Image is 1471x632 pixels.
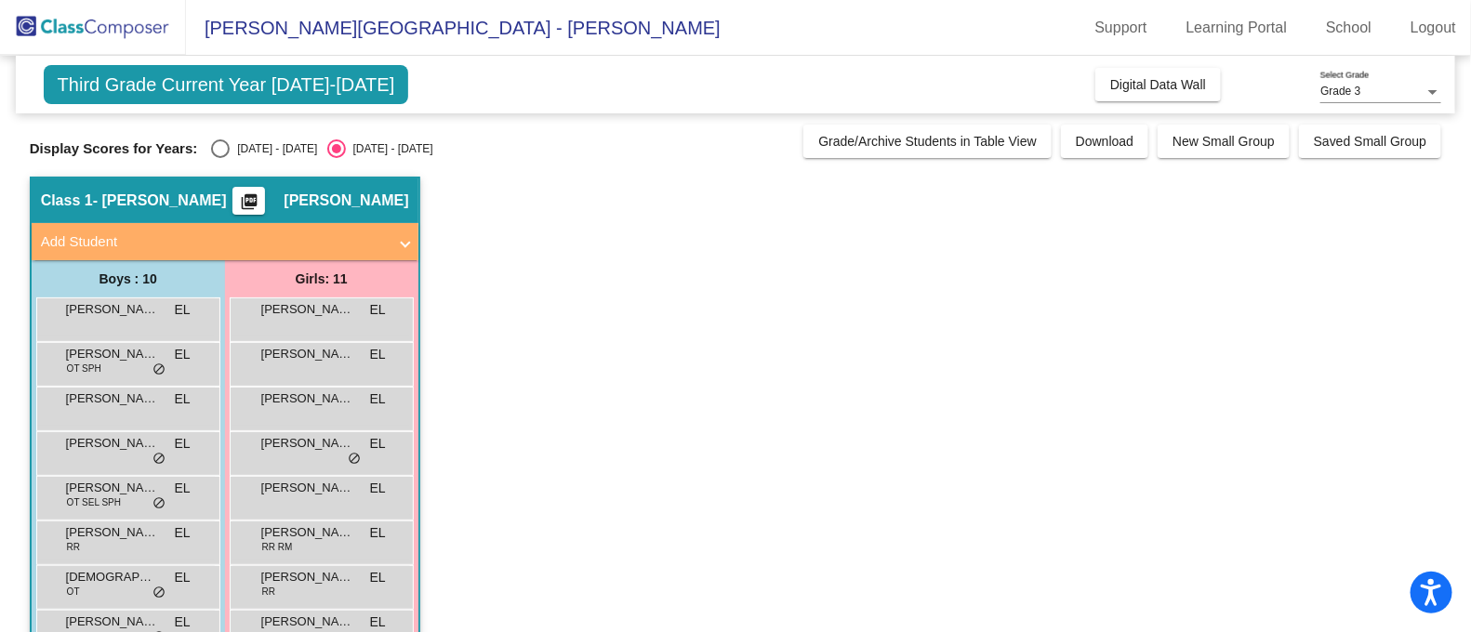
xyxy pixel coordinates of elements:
mat-icon: picture_as_pdf [238,192,260,218]
span: Grade 3 [1320,85,1360,98]
button: New Small Group [1158,125,1290,158]
span: New Small Group [1173,134,1275,149]
span: EL [175,568,191,587]
span: RR RM [262,540,293,554]
div: Girls: 11 [225,260,418,297]
span: [PERSON_NAME] [261,568,354,586]
span: [PERSON_NAME] [261,300,354,319]
span: do_not_disturb_alt [152,362,166,377]
span: OT SEL SPH [67,495,121,509]
span: EL [370,389,386,409]
span: [PERSON_NAME] [66,389,159,408]
div: [DATE] - [DATE] [346,140,433,157]
span: do_not_disturb_alt [152,496,166,511]
span: [PERSON_NAME] [261,389,354,408]
span: Class 1 [41,191,93,210]
mat-panel-title: Add Student [41,231,387,253]
button: Print Students Details [232,187,265,215]
span: EL [370,434,386,454]
span: [PERSON_NAME] [261,434,354,453]
span: [PERSON_NAME] [284,191,408,210]
span: OT SPH [67,362,101,375]
mat-expansion-panel-header: Add Student [32,223,418,260]
div: [DATE] - [DATE] [230,140,317,157]
span: [PERSON_NAME] [66,434,159,453]
span: EL [175,345,191,364]
a: Logout [1396,13,1471,43]
span: EL [370,345,386,364]
span: - [PERSON_NAME] [93,191,227,210]
mat-radio-group: Select an option [211,139,432,158]
span: do_not_disturb_alt [348,452,361,467]
span: [PERSON_NAME] [261,523,354,542]
span: Third Grade Current Year [DATE]-[DATE] [44,65,409,104]
a: School [1311,13,1386,43]
button: Grade/Archive Students in Table View [803,125,1052,158]
span: EL [370,612,386,632]
span: [PERSON_NAME] [66,523,159,542]
button: Download [1061,125,1148,158]
span: [DEMOGRAPHIC_DATA][PERSON_NAME] [66,568,159,586]
span: EL [370,479,386,498]
span: EL [175,479,191,498]
span: EL [370,300,386,320]
span: [PERSON_NAME] [261,479,354,497]
span: [PERSON_NAME] [261,345,354,363]
span: do_not_disturb_alt [152,586,166,600]
span: EL [175,434,191,454]
div: Boys : 10 [32,260,225,297]
span: RR [262,585,275,599]
span: [PERSON_NAME] [66,612,159,631]
span: OT [67,585,80,599]
span: EL [175,523,191,543]
span: do_not_disturb_alt [152,452,166,467]
span: [PERSON_NAME] [66,300,159,319]
a: Support [1080,13,1162,43]
span: Grade/Archive Students in Table View [818,134,1037,149]
button: Saved Small Group [1299,125,1441,158]
button: Digital Data Wall [1095,68,1221,101]
span: [PERSON_NAME][GEOGRAPHIC_DATA] - [PERSON_NAME] [186,13,721,43]
span: [PERSON_NAME] [261,612,354,631]
span: Digital Data Wall [1110,77,1206,92]
span: EL [175,612,191,632]
span: EL [175,389,191,409]
span: [PERSON_NAME] [66,479,159,497]
span: RR [67,540,80,554]
span: Saved Small Group [1314,134,1426,149]
a: Learning Portal [1172,13,1303,43]
span: [PERSON_NAME] [PERSON_NAME] [66,345,159,363]
span: EL [370,523,386,543]
span: EL [370,568,386,587]
span: Display Scores for Years: [30,140,198,157]
span: Download [1076,134,1133,149]
span: EL [175,300,191,320]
